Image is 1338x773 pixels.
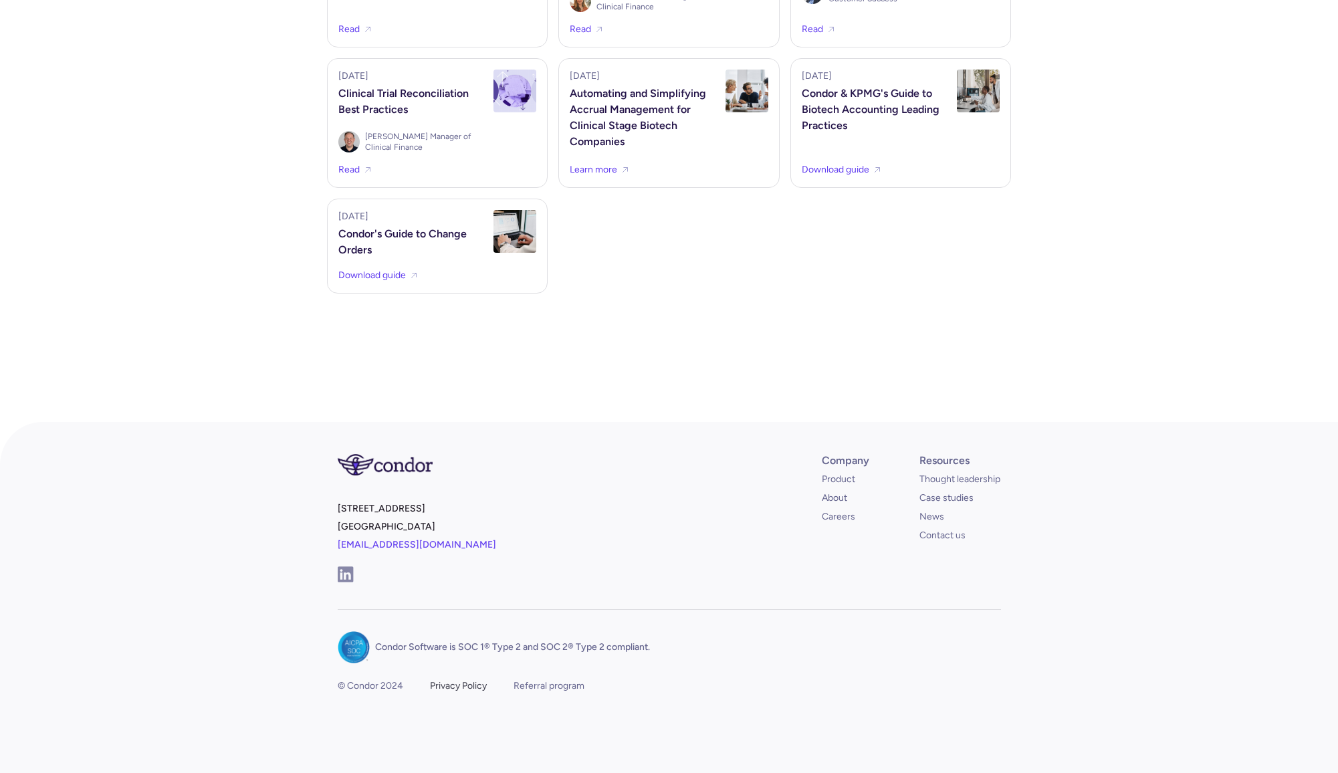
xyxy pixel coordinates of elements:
a: [EMAIL_ADDRESS][DOMAIN_NAME] [338,539,496,550]
div: [DATE] [802,70,832,83]
div: [DATE] [338,70,368,83]
a: Privacy Policy [430,679,487,693]
div: [PERSON_NAME] Manager of Clinical Finance [365,131,486,152]
a: Condor's Guide to Change Orders [338,226,486,258]
a: Product [822,473,855,486]
a: Case studies [919,491,974,505]
p: [STREET_ADDRESS] [GEOGRAPHIC_DATA] [338,500,664,564]
a: Contact us [919,529,966,542]
a: News [919,510,944,524]
a: Download guide [802,163,869,177]
div: © Condor 2024 [338,679,403,693]
p: Condor Software is SOC 1® Type 2 and SOC 2® Type 2 compliant. [375,641,650,654]
a: Careers [822,510,855,524]
a: Automating and Simplifying Accrual Management for Clinical Stage Biotech Companies [570,86,717,150]
a: About [822,491,847,505]
a: Read [338,23,360,36]
a: Clinical Trial Reconciliation Best Practices [338,86,486,118]
a: Learn more [570,163,617,177]
a: Download guide [338,269,406,282]
a: Thought leadership [919,473,1000,486]
a: Read [802,23,823,36]
div: [DATE] [570,70,600,83]
a: Read [570,23,591,36]
div: [DATE] [338,210,368,223]
div: Resources [919,454,970,467]
div: Company [822,454,869,467]
a: Referral program [514,679,584,693]
a: Condor & KPMG's Guide to Biotech Accounting Leading Practices [802,86,950,134]
a: Read [338,163,360,177]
